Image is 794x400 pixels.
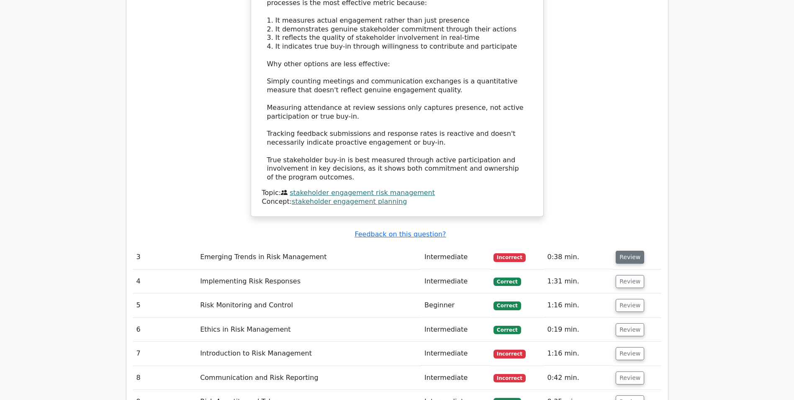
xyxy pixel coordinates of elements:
td: 0:19 min. [544,318,612,342]
a: Feedback on this question? [355,230,446,238]
td: 5 [133,294,197,317]
a: stakeholder engagement planning [292,197,407,205]
td: 1:16 min. [544,294,612,317]
td: 8 [133,366,197,390]
td: 4 [133,270,197,294]
span: Incorrect [493,374,526,382]
td: Intermediate [421,245,490,269]
td: 1:16 min. [544,342,612,366]
td: Intermediate [421,270,490,294]
a: stakeholder engagement risk management [290,189,435,197]
span: Correct [493,278,521,286]
td: Intermediate [421,366,490,390]
button: Review [616,251,644,264]
button: Review [616,371,644,384]
td: Communication and Risk Reporting [197,366,421,390]
div: Topic: [262,189,532,197]
button: Review [616,275,644,288]
td: Ethics in Risk Management [197,318,421,342]
span: Incorrect [493,253,526,262]
td: 0:38 min. [544,245,612,269]
td: Intermediate [421,342,490,366]
td: 6 [133,318,197,342]
span: Correct [493,301,521,310]
td: 0:42 min. [544,366,612,390]
td: Emerging Trends in Risk Management [197,245,421,269]
button: Review [616,323,644,336]
td: 1:31 min. [544,270,612,294]
div: Concept: [262,197,532,206]
td: Intermediate [421,318,490,342]
span: Correct [493,326,521,334]
span: Incorrect [493,350,526,358]
button: Review [616,299,644,312]
td: Implementing Risk Responses [197,270,421,294]
td: Beginner [421,294,490,317]
td: 7 [133,342,197,366]
td: 3 [133,245,197,269]
td: Introduction to Risk Management [197,342,421,366]
button: Review [616,347,644,360]
td: Risk Monitoring and Control [197,294,421,317]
